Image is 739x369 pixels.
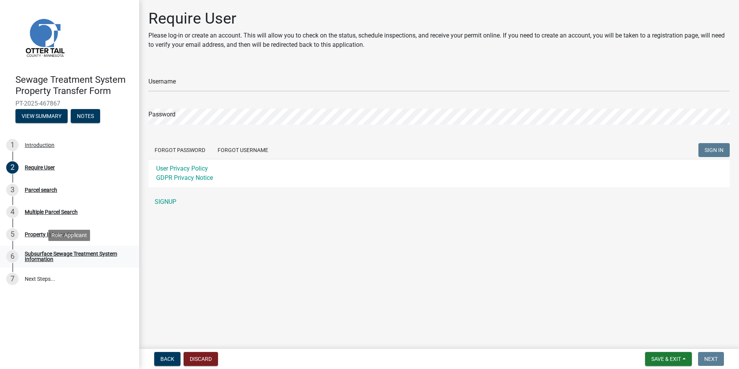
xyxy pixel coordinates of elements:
[148,9,730,28] h1: Require User
[184,352,218,366] button: Discard
[705,147,724,153] span: SIGN IN
[48,230,90,241] div: Role: Applicant
[25,165,55,170] div: Require User
[156,165,208,172] a: User Privacy Policy
[25,209,78,215] div: Multiple Parcel Search
[25,142,54,148] div: Introduction
[6,206,19,218] div: 4
[6,273,19,285] div: 7
[6,250,19,263] div: 6
[148,194,730,210] a: SIGNUP
[25,251,127,262] div: Subsurface Sewage Treatment System Information
[15,109,68,123] button: View Summary
[15,74,133,97] h4: Sewage Treatment System Property Transfer Form
[15,8,73,66] img: Otter Tail County, Minnesota
[6,139,19,151] div: 1
[15,113,68,120] wm-modal-confirm: Summary
[698,352,724,366] button: Next
[71,109,100,123] button: Notes
[148,31,730,50] p: Please log-in or create an account. This will allow you to check on the status, schedule inspecti...
[148,143,211,157] button: Forgot Password
[698,143,730,157] button: SIGN IN
[6,161,19,174] div: 2
[25,187,57,193] div: Parcel search
[651,356,681,362] span: Save & Exit
[25,232,75,237] div: Property Information
[71,113,100,120] wm-modal-confirm: Notes
[6,184,19,196] div: 3
[211,143,274,157] button: Forgot Username
[645,352,692,366] button: Save & Exit
[156,174,213,181] a: GDPR Privacy Notice
[160,356,174,362] span: Back
[6,228,19,241] div: 5
[704,356,718,362] span: Next
[154,352,180,366] button: Back
[15,100,124,107] span: PT-2025-467867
